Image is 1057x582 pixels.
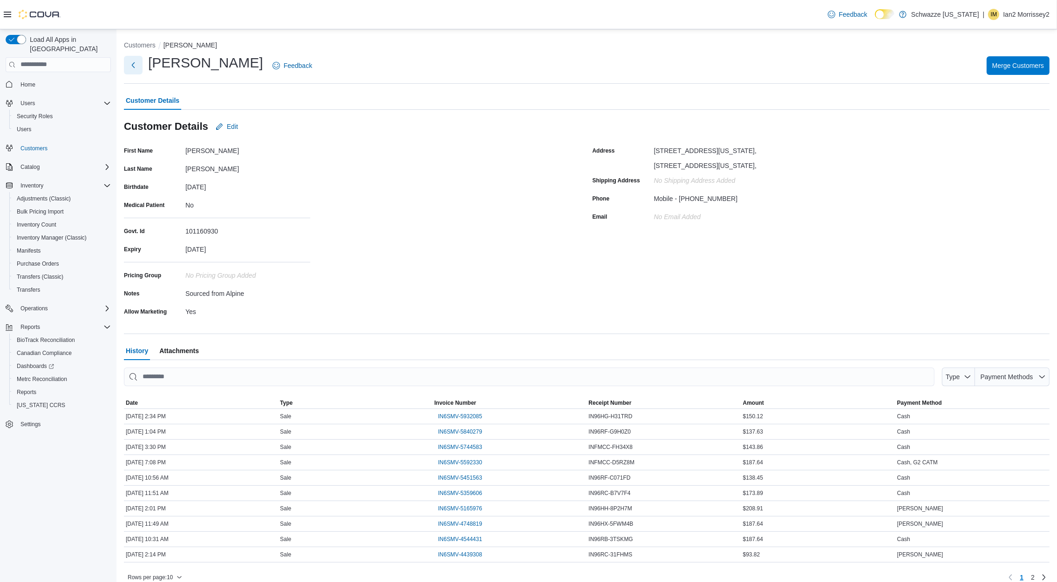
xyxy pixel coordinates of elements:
span: Sale [280,520,291,528]
span: Bulk Pricing Import [13,206,111,217]
span: Sale [280,489,291,497]
span: Reports [17,388,36,396]
span: [DATE] 1:04 PM [126,428,166,435]
button: Users [2,97,115,110]
span: Rows per page : 10 [128,574,173,581]
a: Security Roles [13,111,56,122]
label: Allow Marketing [124,308,167,315]
nav: Complex example [6,74,111,455]
span: INFMCC-FH34X8 [588,443,633,451]
button: Settings [2,417,115,431]
span: Load All Apps in [GEOGRAPHIC_DATA] [26,35,111,54]
span: IN96HH-8P2H7M [588,505,632,512]
div: No [185,198,310,209]
span: Merge Customers [992,61,1044,70]
span: Inventory Manager (Classic) [13,232,111,243]
div: $187.64 [741,518,895,529]
span: Edit [227,122,238,131]
button: IN6SMV-5165976 [434,503,486,514]
span: [DATE] 7:08 PM [126,459,166,466]
span: Inventory Count [17,221,56,228]
span: Inventory [20,182,43,189]
span: Sale [280,428,291,435]
span: [PERSON_NAME] [897,551,943,558]
span: IN96RB-3TSKMG [588,535,633,543]
span: Cash [897,489,910,497]
button: Canadian Compliance [9,347,115,360]
p: Schwazze [US_STATE] [911,9,979,20]
span: Reports [20,323,40,331]
label: Medical Patient [124,201,164,209]
button: Amount [741,397,895,408]
span: Cash [897,474,910,482]
span: Settings [17,418,111,430]
span: History [126,341,148,360]
label: First Name [124,147,153,154]
span: Date [126,399,138,407]
span: IN6SMV-5165976 [438,505,482,512]
button: IN6SMV-4748819 [434,518,486,529]
span: Feedback [284,61,312,70]
label: Last Name [124,165,152,173]
span: Adjustments (Classic) [17,195,71,202]
span: [DATE] 10:31 AM [126,535,169,543]
button: Payment Methods [975,368,1050,386]
a: Transfers [13,284,44,295]
span: Transfers (Classic) [13,271,111,282]
div: No Shipping Address added [654,173,779,184]
span: Users [13,124,111,135]
button: Catalog [2,161,115,174]
button: Operations [2,302,115,315]
span: Purchase Orders [13,258,111,269]
button: Manifests [9,244,115,257]
button: Home [2,78,115,91]
span: Attachments [159,341,199,360]
span: Catalog [20,163,40,171]
button: IN6SMV-4439308 [434,549,486,560]
button: Transfers (Classic) [9,270,115,283]
nav: An example of EuiBreadcrumbs [124,40,1050,52]
a: Dashboards [9,360,115,373]
button: IN6SMV-4544431 [434,534,486,545]
div: $208.91 [741,503,895,514]
span: Amount [743,399,764,407]
span: [DATE] 2:14 PM [126,551,166,558]
button: IN6SMV-5744583 [434,442,486,453]
button: [US_STATE] CCRS [9,399,115,412]
span: Reports [17,321,111,333]
button: Catalog [17,161,43,173]
button: Operations [17,303,52,314]
span: Reports [13,387,111,398]
span: Home [17,79,111,90]
div: 101160930 [185,224,310,235]
span: Transfers [17,286,40,294]
label: Expiry [124,246,141,253]
span: IN96HX-5FWM4B [588,520,633,528]
div: Mobile - [PHONE_NUMBER] [654,191,738,202]
a: Feedback [824,5,871,24]
div: $187.64 [741,534,895,545]
span: Users [17,126,31,133]
span: [DATE] 2:01 PM [126,505,166,512]
span: Sale [280,413,291,420]
span: [DATE] 11:51 AM [126,489,169,497]
span: [DATE] 11:49 AM [126,520,169,528]
button: Inventory Count [9,218,115,231]
label: Address [593,147,615,154]
span: Sale [280,459,291,466]
a: Home [17,79,39,90]
span: Invoice Number [434,399,476,407]
span: Security Roles [17,113,53,120]
button: Bulk Pricing Import [9,205,115,218]
span: IN6SMV-4748819 [438,520,482,528]
button: Type [942,368,975,386]
span: Manifests [13,245,111,256]
a: Manifests [13,245,44,256]
div: [STREET_ADDRESS][US_STATE], [654,158,757,169]
button: Payment Method [895,397,1050,408]
span: Washington CCRS [13,400,111,411]
label: Govt. Id [124,227,145,235]
span: Sale [280,551,291,558]
span: IN6SMV-5744583 [438,443,482,451]
span: Inventory Count [13,219,111,230]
